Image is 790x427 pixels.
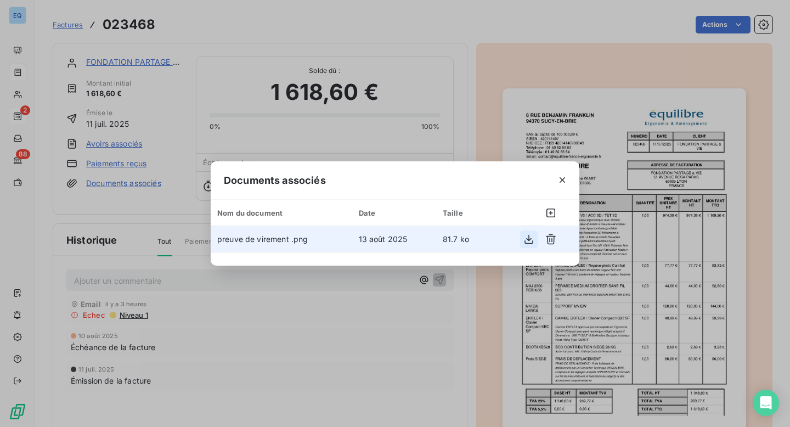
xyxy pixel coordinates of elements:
div: Nom du document [217,209,346,217]
div: Date [359,209,430,217]
span: preuve de virement .png [217,234,308,244]
span: Documents associés [224,173,326,188]
div: Taille [443,209,483,217]
span: 13 août 2025 [359,234,408,244]
span: 81.7 ko [443,234,469,244]
div: Open Intercom Messenger [753,390,779,416]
